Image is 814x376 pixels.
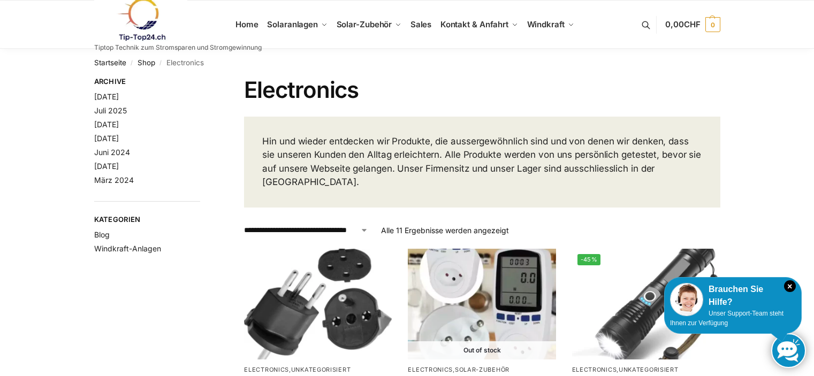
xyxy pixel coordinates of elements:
span: / [126,59,138,67]
span: CHF [684,19,701,29]
a: 0,00CHF 0 [665,9,720,41]
span: Archive [94,76,201,87]
span: Kontakt & Anfahrt [440,19,508,29]
a: [DATE] [94,92,119,101]
a: Shop [138,58,155,67]
a: Solar-Zubehör [455,366,509,373]
span: Windkraft [527,19,565,29]
a: Windkraft-Anlagen [94,244,161,253]
img: Customer service [670,283,703,316]
a: -45%Extrem Starke Taschenlampe [572,249,720,359]
a: [DATE] [94,134,119,143]
img: Fixadapter mit Dichtung [244,249,392,359]
a: [DATE] [94,162,119,171]
span: Kategorien [94,214,201,225]
a: Windkraft [522,1,579,49]
div: Brauchen Sie Hilfe? [670,283,796,309]
span: Sales [410,19,432,29]
p: , [572,366,720,374]
a: Unkategorisiert [619,366,679,373]
a: Electronics [572,366,617,373]
p: Alle 11 Ergebnisse werden angezeigt [381,225,509,236]
a: Electronics [244,366,289,373]
span: / [155,59,166,67]
span: 0 [705,17,720,32]
a: Sales [406,1,436,49]
img: Stromzähler Schweizer Stecker-2 [408,249,556,359]
a: Blog [94,230,110,239]
a: März 2024 [94,175,134,185]
p: , [408,366,556,374]
a: Unkategorisiert [291,366,351,373]
nav: Breadcrumb [94,49,720,76]
a: Juli 2025 [94,106,127,115]
a: Out of stockStromzähler Schweizer Stecker-2 [408,249,556,359]
p: , [244,366,392,374]
a: Startseite [94,58,126,67]
select: Shop-Reihenfolge [244,225,368,236]
button: Close filters [200,77,207,89]
i: Schließen [784,280,796,292]
p: Tiptop Technik zum Stromsparen und Stromgewinnung [94,44,262,51]
a: [DATE] [94,120,119,129]
h1: Electronics [244,76,720,103]
span: 0,00 [665,19,700,29]
span: Solaranlagen [267,19,318,29]
a: Solar-Zubehör [332,1,406,49]
a: Kontakt & Anfahrt [436,1,522,49]
a: Juni 2024 [94,148,130,157]
span: Unser Support-Team steht Ihnen zur Verfügung [670,310,783,327]
img: Extrem Starke Taschenlampe [572,249,720,359]
span: Solar-Zubehör [337,19,392,29]
a: Solaranlagen [263,1,332,49]
a: Electronics [408,366,453,373]
p: Hin und wieder entdecken wir Produkte, die aussergewöhnlich sind und von denen wir denken, dass s... [262,135,702,189]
